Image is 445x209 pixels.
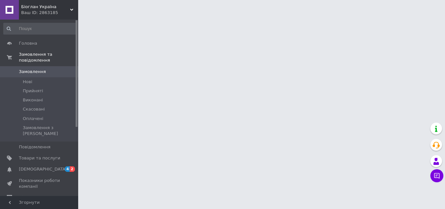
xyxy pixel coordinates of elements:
span: Скасовані [23,106,45,112]
span: Замовлення [19,69,46,75]
span: Відгуки [19,195,36,201]
span: Головна [19,40,37,46]
span: Показники роботи компанії [19,178,60,189]
div: Ваш ID: 2863185 [21,10,78,16]
span: Замовлення та повідомлення [19,52,78,63]
span: Біоглан Україна [21,4,70,10]
span: Повідомлення [19,144,50,150]
span: 4 [65,166,70,172]
span: Замовлення з [PERSON_NAME] [23,125,76,137]
button: Чат з покупцем [430,169,443,182]
span: Оплачені [23,116,43,122]
span: Виконані [23,97,43,103]
span: Прийняті [23,88,43,94]
span: [DEMOGRAPHIC_DATA] [19,166,67,172]
span: Нові [23,79,32,85]
span: Товари та послуги [19,155,60,161]
span: 2 [70,166,75,172]
input: Пошук [3,23,77,35]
